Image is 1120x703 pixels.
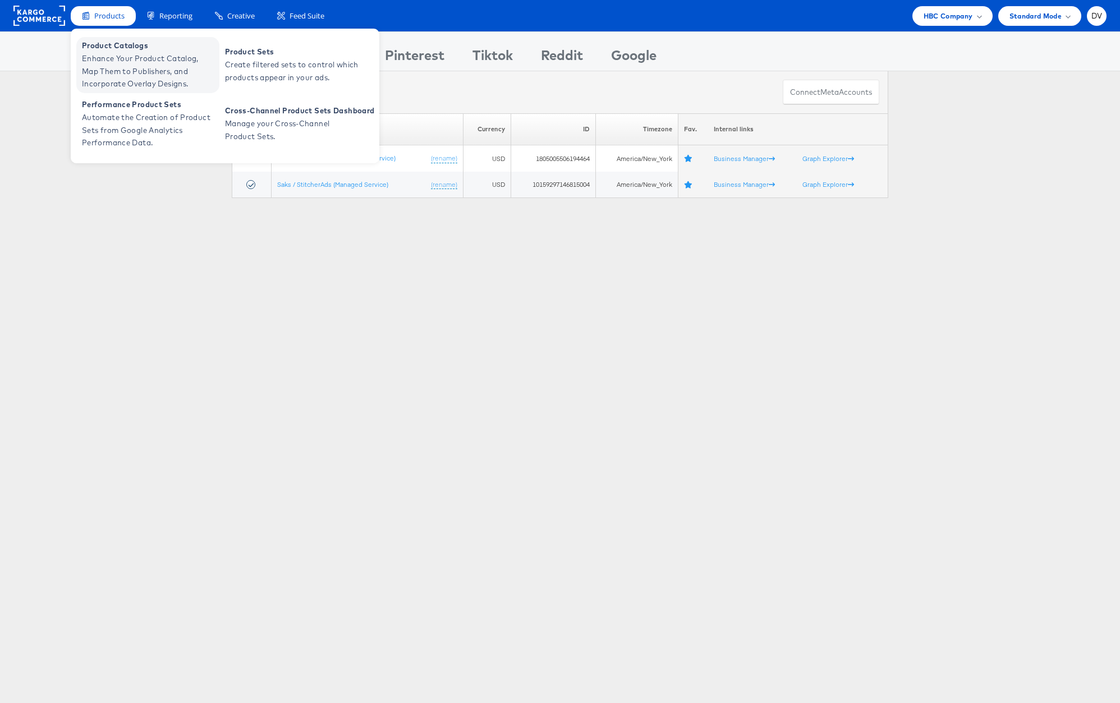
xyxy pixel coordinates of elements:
a: Business Manager [714,180,775,189]
span: Creative [227,11,255,21]
span: Enhance Your Product Catalog, Map Them to Publishers, and Incorporate Overlay Designs. [82,52,217,90]
div: Tiktok [472,45,513,71]
span: Product Catalogs [82,39,217,52]
td: America/New_York [596,145,678,172]
span: Performance Product Sets [82,98,217,111]
span: Manage your Cross-Channel Product Sets. [225,117,360,143]
div: Google [611,45,657,71]
span: Automate the Creation of Product Sets from Google Analytics Performance Data. [82,111,217,149]
span: Reporting [159,11,192,21]
td: 1805005506194464 [511,145,596,172]
span: DV [1091,12,1103,20]
a: Graph Explorer [802,154,854,163]
span: Products [94,11,125,21]
a: Saks / StitcherAds (Managed Service) [277,180,388,189]
span: Product Sets [225,45,360,58]
a: Business Manager [714,154,775,163]
td: USD [463,145,511,172]
a: OFF5th / StitcherAds (Managed Service) [277,154,396,162]
span: Cross-Channel Product Sets Dashboard [225,104,374,117]
td: USD [463,172,511,198]
a: Performance Product Sets Automate the Creation of Product Sets from Google Analytics Performance ... [76,96,219,152]
span: HBC Company [924,10,973,22]
div: Reddit [541,45,583,71]
span: meta [820,87,839,98]
span: Feed Suite [290,11,324,21]
button: ConnectmetaAccounts [783,80,879,105]
th: Currency [463,113,511,145]
span: Create filtered sets to control which products appear in your ads. [225,58,360,84]
a: Product Sets Create filtered sets to control which products appear in your ads. [219,37,362,93]
div: Pinterest [385,45,444,71]
span: Standard Mode [1009,10,1062,22]
th: Timezone [596,113,678,145]
th: ID [511,113,596,145]
a: Product Catalogs Enhance Your Product Catalog, Map Them to Publishers, and Incorporate Overlay De... [76,37,219,93]
a: Graph Explorer [802,180,854,189]
a: Cross-Channel Product Sets Dashboard Manage your Cross-Channel Product Sets. [219,96,377,152]
a: (rename) [431,180,457,190]
a: (rename) [431,154,457,163]
td: America/New_York [596,172,678,198]
td: 10159297146815004 [511,172,596,198]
